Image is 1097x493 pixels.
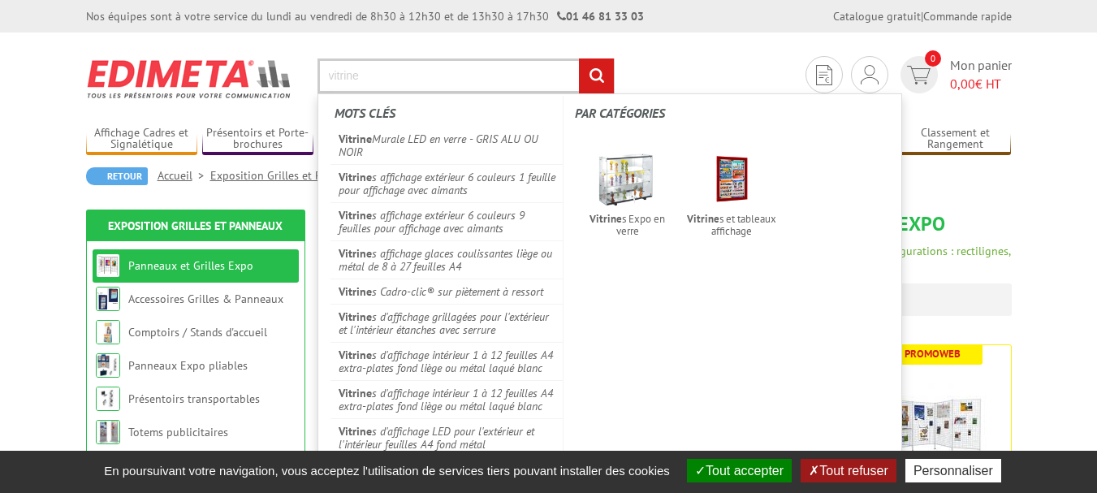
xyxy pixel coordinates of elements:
img: devis rapide [861,65,879,84]
a: Exposition Grilles et Panneaux [210,168,382,183]
a: Accessoires Grilles & Panneaux [128,292,283,306]
span: Mon panier [950,56,1012,93]
input: rechercher [579,58,614,93]
a: Vitrines d'affichage grillagées pour l'extérieur et l'intérieur étanches avec serrure [330,304,564,342]
img: Présentoirs transportables [96,387,120,411]
a: Présentoirs transportables [128,391,260,406]
em: Vitrine [339,246,372,261]
span: s et tableaux affichage [685,213,780,237]
a: Classement et Rangement [900,126,1012,153]
a: Accueil [158,168,210,183]
a: Vitrines Cadro-clic® sur piètement à ressort [330,279,564,304]
button: Tout accepter [687,459,792,482]
span: 0 [925,50,941,67]
strong: 01 46 81 33 03 [557,9,644,24]
a: Vitrines et tableaux affichage [680,141,784,243]
label: Par catégories [575,96,888,131]
a: Vitrines affichage extérieur 6 couleurs 1 feuille pour affichage avec aimants [330,164,564,202]
img: Comptoirs / Stands d'accueil [96,320,120,344]
em: Vitrine [339,170,372,184]
button: Tout refuser [801,459,896,482]
a: Présentoirs et Porte-brochures [202,126,314,153]
img: vitrine_exterieur_rouge_4_feuilles_21704vn_1.jpg [698,145,766,213]
span: En poursuivant votre navigation, vous acceptez l'utilisation de services tiers pouvant installer ... [96,464,678,478]
a: Exposition Grilles et Panneaux [108,218,283,233]
img: vitrines-exposition.jpg [594,145,661,213]
div: Nos équipes sont à votre service du lundi au vendredi de 8h30 à 12h30 et de 13h30 à 17h30 [86,8,644,24]
img: Panneaux et Grilles Expo [96,253,120,278]
em: Vitrine [339,132,372,146]
span: s Expo en verre [580,213,675,237]
div: | [833,8,1012,24]
a: Vitrines Expo en verre [575,141,680,243]
a: Affichage Cadres et Signalétique [86,126,198,153]
em: Vitrine [687,212,719,226]
em: Vitrine [339,424,372,439]
a: Catalogue gratuit [833,9,921,24]
img: Totems publicitaires [96,420,120,444]
em: Vitrine [339,386,372,400]
span: pour , ou . Présentation permettant de réaliser de nombreuses configurations : rectilignes, en ét... [322,244,1010,275]
img: Accessoires Grilles & Panneaux [96,287,120,311]
img: devis rapide [907,66,931,84]
a: Retour [86,167,148,185]
img: Grille d'exposition métallique blanche H 200 x L 100 cm [876,370,990,483]
b: Promoweb [905,347,961,361]
a: Commande rapide [923,9,1012,24]
a: Vitrines d'affichage LED pour l'extérieur et l'intérieur feuilles A4 fond métal [330,418,564,456]
img: Edimeta [86,49,293,109]
em: Vitrine [339,309,372,324]
a: Comptoirs / Stands d'accueil [128,325,267,339]
span: Mots clés [335,105,395,121]
a: Panneaux Expo pliables [128,358,248,373]
a: Vitrines d'affichage intérieur 1 à 12 feuilles A4 extra-plates fond liège ou métal laqué blanc [330,380,564,418]
em: Vitrine [339,284,372,299]
button: Personnaliser (fenêtre modale) [905,459,1001,482]
a: Vitrines affichage glaces coulissantes liège ou métal de 8 à 27 feuilles A4 [330,240,564,279]
span: € HT [950,75,1012,93]
em: Vitrine [339,208,372,223]
a: Vitrines d'affichage intérieur 1 à 12 feuilles A4 extra-plates fond liège ou métal laqué blanc [330,342,564,380]
a: Panneaux et Grilles Expo [128,258,253,273]
a: devis rapide 0 Mon panier 0,00€ HT [896,56,1012,93]
a: Totems publicitaires [128,425,228,439]
em: Vitrine [339,348,372,362]
img: devis rapide [816,65,832,85]
img: Panneaux Expo pliables [96,353,120,378]
a: Vitrines affichage extérieur 6 couleurs 9 feuilles pour affichage avec aimants [330,202,564,240]
input: Rechercher un produit ou une référence... [317,58,615,93]
span: 0,00 [950,76,975,92]
a: VitrineMurale LED en verre - GRIS ALU OU NOIR [330,127,564,164]
em: Vitrine [590,212,622,226]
